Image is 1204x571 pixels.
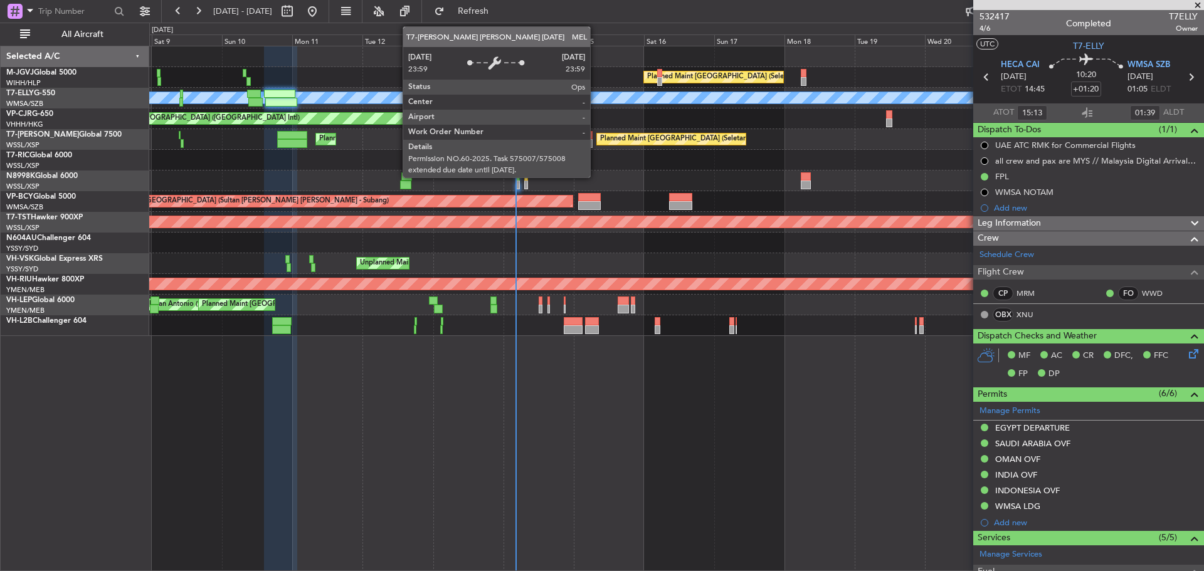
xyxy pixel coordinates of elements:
[14,24,136,45] button: All Aircraft
[1018,368,1028,380] span: FP
[6,214,31,221] span: T7-TST
[6,193,33,201] span: VP-BCY
[222,34,292,46] div: Sun 10
[976,38,998,50] button: UTC
[995,171,1009,182] div: FPL
[980,10,1010,23] span: 532417
[1163,107,1184,119] span: ALDT
[980,249,1034,261] a: Schedule Crew
[6,131,79,139] span: T7-[PERSON_NAME]
[1017,309,1045,320] a: XNU
[995,438,1070,449] div: SAUDI ARABIA OVF
[978,216,1041,231] span: Leg Information
[978,387,1007,402] span: Permits
[6,276,84,283] a: VH-RIUHawker 800XP
[980,23,1010,34] span: 4/6
[1169,10,1198,23] span: T7ELLY
[6,234,37,242] span: N604AU
[1114,350,1133,362] span: DFC,
[442,88,743,107] div: Unplanned Maint [GEOGRAPHIC_DATA] (Sultan [PERSON_NAME] [PERSON_NAME] - Subang)
[995,187,1053,197] div: WMSA NOTAM
[152,34,222,46] div: Sat 9
[995,454,1040,464] div: OMAN OVF
[362,34,433,46] div: Tue 12
[1073,39,1104,53] span: T7-ELLY
[1066,17,1111,30] div: Completed
[978,329,1097,343] span: Dispatch Checks and Weather
[1159,387,1177,400] span: (6/6)
[6,78,41,88] a: WIHH/HLP
[6,90,34,97] span: T7-ELLY
[6,285,45,295] a: YMEN/MEB
[6,265,38,274] a: YSSY/SYD
[6,99,43,108] a: WMSA/SZB
[6,214,83,221] a: T7-TSTHawker 900XP
[319,130,517,149] div: Planned Maint [GEOGRAPHIC_DATA] ([GEOGRAPHIC_DATA])
[1083,350,1094,362] span: CR
[38,2,110,21] input: Trip Number
[6,255,103,263] a: VH-VSKGlobal Express XRS
[644,34,714,46] div: Sat 16
[6,193,76,201] a: VP-BCYGlobal 5000
[504,34,574,46] div: Thu 14
[6,110,32,118] span: VP-CJR
[6,276,32,283] span: VH-RIU
[978,265,1024,280] span: Flight Crew
[6,69,34,76] span: M-JGVJ
[97,192,389,211] div: Planned Maint [GEOGRAPHIC_DATA] (Sultan [PERSON_NAME] [PERSON_NAME] - Subang)
[994,202,1198,213] div: Add new
[980,405,1040,417] a: Manage Permits
[6,234,91,242] a: N604AUChallenger 604
[139,295,250,314] div: MEL San Antonio (San Antonio Intl)
[978,123,1041,137] span: Dispatch To-Dos
[6,120,43,129] a: VHHH/HKG
[213,6,272,17] span: [DATE] - [DATE]
[6,140,40,150] a: WSSL/XSP
[1017,105,1047,120] input: --:--
[1127,71,1153,83] span: [DATE]
[978,531,1010,545] span: Services
[647,68,795,86] div: Planned Maint [GEOGRAPHIC_DATA] (Seletar)
[1142,288,1170,299] a: WWD
[995,422,1070,433] div: EGYPT DEPARTURE
[1127,83,1148,96] span: 01:05
[995,155,1198,166] div: all crew and pax are MYS // Malaysia Digital Arrival Card (MDAC)
[1051,350,1062,362] span: AC
[433,34,504,46] div: Wed 13
[6,131,122,139] a: T7-[PERSON_NAME]Global 7500
[925,34,995,46] div: Wed 20
[993,286,1013,300] div: CP
[6,244,38,253] a: YSSY/SYD
[1127,59,1170,71] span: WMSA SZB
[600,130,747,149] div: Planned Maint [GEOGRAPHIC_DATA] (Seletar)
[6,152,29,159] span: T7-RIC
[152,25,173,36] div: [DATE]
[6,223,40,233] a: WSSL/XSP
[6,161,40,170] a: WSSL/XSP
[1159,531,1177,544] span: (5/5)
[6,69,77,76] a: M-JGVJGlobal 5000
[1017,288,1045,299] a: MRM
[993,107,1014,119] span: ATOT
[6,317,33,325] span: VH-L2B
[980,548,1042,561] a: Manage Services
[6,296,75,304] a: VH-LEPGlobal 6000
[993,308,1013,322] div: OBX
[1001,83,1022,96] span: ETOT
[1001,71,1027,83] span: [DATE]
[855,34,925,46] div: Tue 19
[202,295,441,314] div: Planned Maint [GEOGRAPHIC_DATA] ([GEOGRAPHIC_DATA] International)
[292,34,362,46] div: Mon 11
[1169,23,1198,34] span: Owner
[6,110,53,118] a: VP-CJRG-650
[447,7,500,16] span: Refresh
[6,317,87,325] a: VH-L2BChallenger 604
[6,255,34,263] span: VH-VSK
[995,501,1040,511] div: WMSA LDG
[360,254,514,273] div: Unplanned Maint Sydney ([PERSON_NAME] Intl)
[574,34,644,46] div: Fri 15
[6,172,35,180] span: N8998K
[995,140,1136,150] div: UAE ATC RMK for Commercial Flights
[33,30,132,39] span: All Aircraft
[90,109,300,128] div: Planned Maint [GEOGRAPHIC_DATA] ([GEOGRAPHIC_DATA] Intl)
